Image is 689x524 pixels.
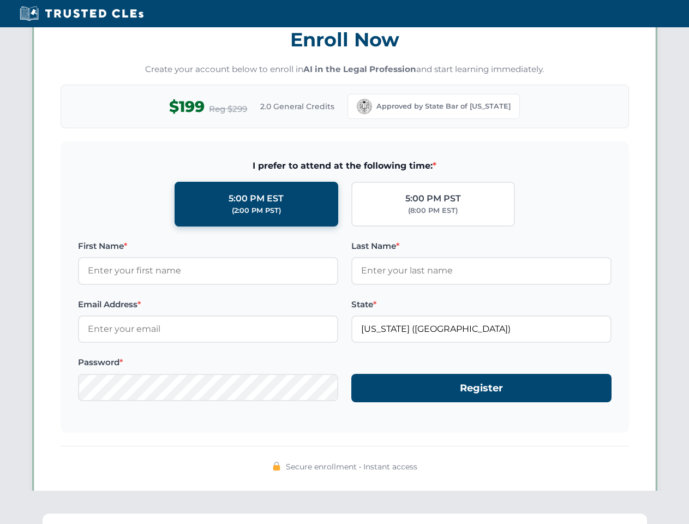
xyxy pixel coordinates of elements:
[376,101,511,112] span: Approved by State Bar of [US_STATE]
[351,257,612,284] input: Enter your last name
[351,374,612,403] button: Register
[357,99,372,114] img: California Bar
[232,205,281,216] div: (2:00 PM PST)
[229,192,284,206] div: 5:00 PM EST
[78,257,338,284] input: Enter your first name
[260,100,334,112] span: 2.0 General Credits
[61,22,629,57] h3: Enroll Now
[405,192,461,206] div: 5:00 PM PST
[303,64,416,74] strong: AI in the Legal Profession
[16,5,147,22] img: Trusted CLEs
[209,103,247,116] span: Reg $299
[272,462,281,471] img: 🔒
[78,315,338,343] input: Enter your email
[351,298,612,311] label: State
[78,298,338,311] label: Email Address
[351,315,612,343] input: California (CA)
[78,240,338,253] label: First Name
[408,205,458,216] div: (8:00 PM EST)
[351,240,612,253] label: Last Name
[61,63,629,76] p: Create your account below to enroll in and start learning immediately.
[78,159,612,173] span: I prefer to attend at the following time:
[286,461,417,473] span: Secure enrollment • Instant access
[78,356,338,369] label: Password
[169,94,205,119] span: $199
